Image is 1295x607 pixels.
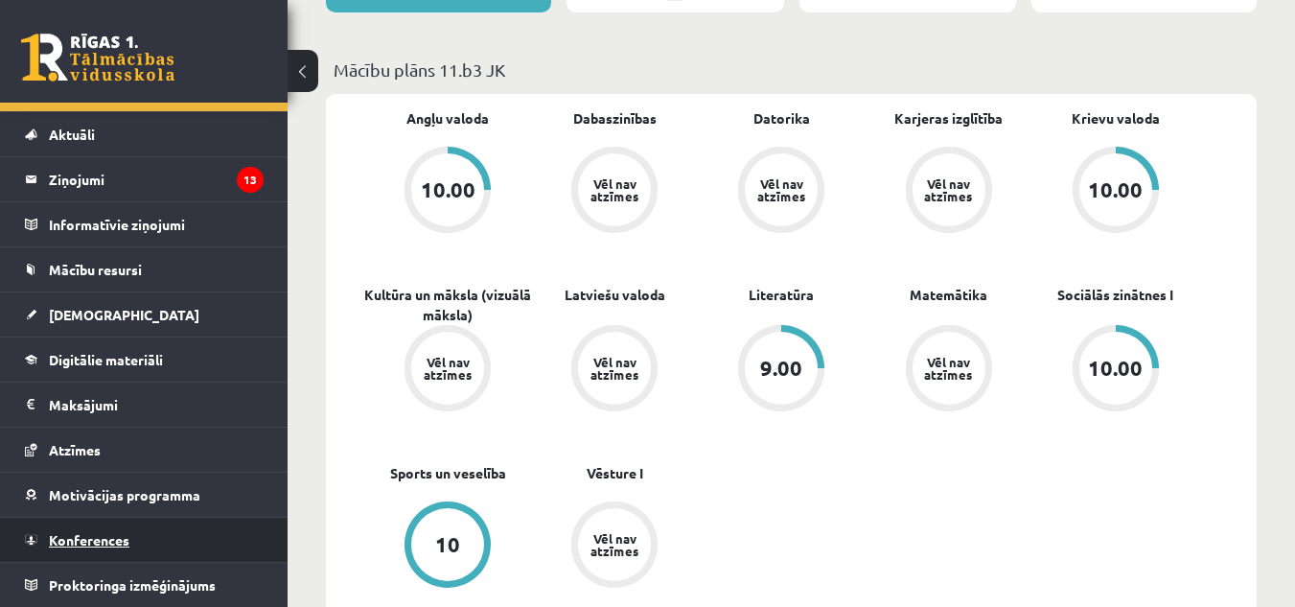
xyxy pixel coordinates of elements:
div: Vēl nav atzīmes [588,356,641,381]
span: Mācību resursi [49,261,142,278]
span: Aktuāli [49,126,95,143]
span: Atzīmes [49,441,101,458]
a: Rīgas 1. Tālmācības vidusskola [21,34,174,82]
a: Angļu valoda [406,108,489,128]
a: Latviešu valoda [565,285,665,305]
div: 10.00 [1088,358,1143,379]
a: Vēl nav atzīmes [531,325,698,415]
a: Motivācijas programma [25,473,264,517]
a: Sociālās zinātnes I [1057,285,1173,305]
div: Vēl nav atzīmes [922,177,976,202]
a: Vēl nav atzīmes [698,147,865,237]
span: Konferences [49,531,129,549]
div: Vēl nav atzīmes [922,356,976,381]
a: Maksājumi [25,383,264,427]
a: Atzīmes [25,428,264,472]
div: Vēl nav atzīmes [754,177,808,202]
a: Dabaszinības [573,108,657,128]
a: Krievu valoda [1072,108,1160,128]
a: Kultūra un māksla (vizuālā māksla) [364,285,531,325]
a: Vēl nav atzīmes [531,147,698,237]
div: 10 [435,534,460,555]
p: Mācību plāns 11.b3 JK [334,57,1249,82]
a: Datorika [753,108,810,128]
a: Matemātika [910,285,987,305]
i: 13 [237,167,264,193]
legend: Maksājumi [49,383,264,427]
legend: Ziņojumi [49,157,264,201]
a: Aktuāli [25,112,264,156]
a: Vēl nav atzīmes [866,147,1032,237]
span: Proktoringa izmēģinājums [49,576,216,594]
a: Proktoringa izmēģinājums [25,563,264,607]
a: 10.00 [1032,147,1199,237]
span: Motivācijas programma [49,486,200,503]
a: Vēl nav atzīmes [364,325,531,415]
a: Mācību resursi [25,247,264,292]
span: Digitālie materiāli [49,351,163,368]
a: 10 [364,502,531,592]
div: 10.00 [421,179,475,200]
a: Ziņojumi13 [25,157,264,201]
a: Sports un veselība [390,463,506,483]
div: 10.00 [1088,179,1143,200]
div: Vēl nav atzīmes [421,356,474,381]
a: Konferences [25,518,264,562]
a: 9.00 [698,325,865,415]
a: Karjeras izglītība [894,108,1003,128]
a: Vēl nav atzīmes [531,502,698,592]
div: Vēl nav atzīmes [588,177,641,202]
a: [DEMOGRAPHIC_DATA] [25,292,264,337]
a: Vēsture I [587,463,643,483]
a: 10.00 [364,147,531,237]
div: Vēl nav atzīmes [588,532,641,557]
a: Vēl nav atzīmes [866,325,1032,415]
a: Literatūra [749,285,814,305]
a: Informatīvie ziņojumi [25,202,264,246]
a: Digitālie materiāli [25,338,264,382]
div: 9.00 [760,358,802,379]
span: [DEMOGRAPHIC_DATA] [49,306,199,323]
legend: Informatīvie ziņojumi [49,202,264,246]
a: 10.00 [1032,325,1199,415]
